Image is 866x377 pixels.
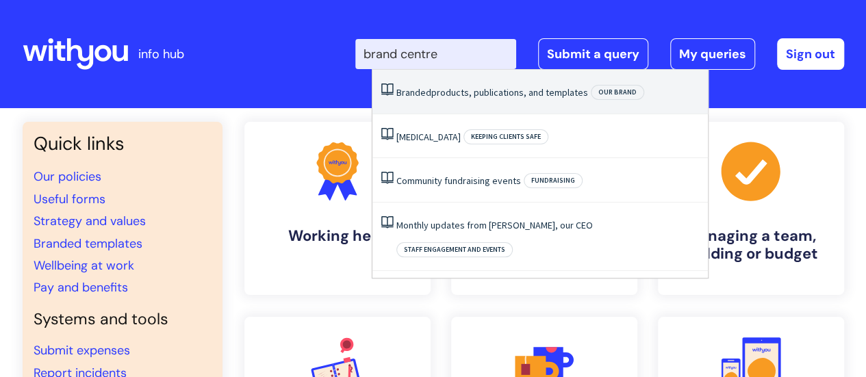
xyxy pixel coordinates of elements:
a: Monthly updates from [PERSON_NAME], our CEO [396,219,593,231]
h4: Systems and tools [34,310,212,329]
h4: Managing a team, building or budget [669,227,833,263]
a: Useful forms [34,191,105,207]
a: Working here [244,122,431,295]
span: Keeping clients safe [463,129,548,144]
span: Branded [396,86,431,99]
a: Brandedproducts, publications, and templates [396,86,588,99]
a: My queries [670,38,755,70]
a: Strategy and values [34,213,146,229]
a: Managing a team, building or budget [658,122,844,295]
h4: Working here [255,227,420,245]
p: info hub [138,43,184,65]
span: Staff engagement and events [396,242,513,257]
a: Submit expenses [34,342,130,359]
a: Branded templates [34,235,142,252]
a: Pay and benefits [34,279,128,296]
a: Wellbeing at work [34,257,134,274]
input: Search [355,39,516,69]
div: | - [355,38,844,70]
a: Our policies [34,168,101,185]
h3: Quick links [34,133,212,155]
a: [MEDICAL_DATA] [396,131,461,143]
a: Submit a query [538,38,648,70]
a: Sign out [777,38,844,70]
a: Community fundraising events [396,174,521,187]
span: Our brand [591,85,644,100]
span: Fundraising [524,173,583,188]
